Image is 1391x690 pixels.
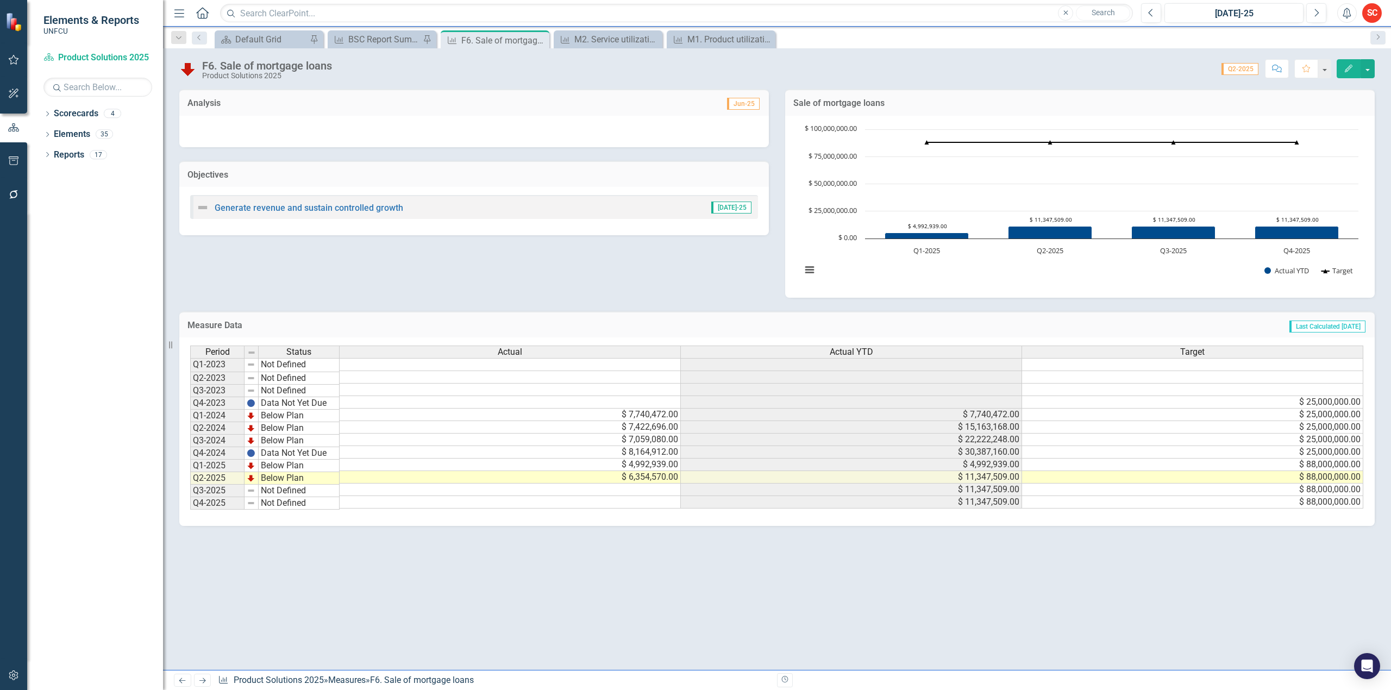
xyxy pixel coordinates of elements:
[1076,5,1130,21] button: Search
[796,124,1364,287] div: Chart. Highcharts interactive chart.
[259,497,340,510] td: Not Defined
[202,60,332,72] div: F6. Sale of mortgage loans
[711,202,751,214] span: [DATE]-25
[190,447,245,460] td: Q4-2024
[187,170,761,180] h3: Objectives
[681,434,1022,446] td: $ 22,222,248.00
[1153,216,1195,223] text: $ 11,347,509.00
[461,34,547,47] div: F6. Sale of mortgage loans
[190,422,245,435] td: Q2-2024
[330,33,420,46] a: BSC Report Summary
[247,348,256,357] img: 8DAGhfEEPCf229AAAAAElFTkSuQmCC
[190,435,245,447] td: Q3-2024
[104,109,121,118] div: 4
[43,14,139,27] span: Elements & Reports
[43,78,152,97] input: Search Below...
[1022,471,1363,484] td: $ 88,000,000.00
[259,460,340,472] td: Below Plan
[247,461,255,470] img: TnMDeAgwAPMxUmUi88jYAAAAAElFTkSuQmCC
[348,33,420,46] div: BSC Report Summary
[796,124,1364,287] svg: Interactive chart
[259,372,340,385] td: Not Defined
[259,410,340,422] td: Below Plan
[218,674,769,687] div: » »
[190,460,245,472] td: Q1-2025
[190,497,245,510] td: Q4-2025
[681,484,1022,496] td: $ 11,347,509.00
[809,205,857,215] text: $ 25,000,000.00
[259,422,340,435] td: Below Plan
[234,675,324,685] a: Product Solutions 2025
[247,386,255,395] img: 8DAGhfEEPCf229AAAAAElFTkSuQmCC
[190,372,245,385] td: Q2-2023
[556,33,660,46] a: M2. Service utilization (from the MX beacon score)
[830,347,873,357] span: Actual YTD
[90,150,107,159] div: 17
[1022,446,1363,459] td: $ 25,000,000.00
[1255,226,1339,239] path: Q4-2025, 11,347,509. Actual YTD.
[96,130,113,139] div: 35
[498,347,522,357] span: Actual
[1276,216,1319,223] text: $ 11,347,509.00
[1048,140,1052,145] path: Q2-2025, 88,000,000. Target.
[1362,3,1382,23] button: SC
[669,33,773,46] a: M1. Product utilization (from MX beacon score)
[247,436,255,445] img: TnMDeAgwAPMxUmUi88jYAAAAAElFTkSuQmCC
[247,449,255,457] img: BgCOk07PiH71IgAAAABJRU5ErkJggg==
[259,447,340,460] td: Data Not Yet Due
[1022,396,1363,409] td: $ 25,000,000.00
[908,222,947,230] text: $ 4,992,939.00
[681,496,1022,509] td: $ 11,347,509.00
[247,360,255,369] img: 8DAGhfEEPCf229AAAAAElFTkSuQmCC
[1321,266,1354,275] button: Show Target
[247,499,255,507] img: 8DAGhfEEPCf229AAAAAElFTkSuQmCC
[805,123,857,133] text: $ 100,000,000.00
[328,675,366,685] a: Measures
[1295,140,1299,145] path: Q4-2025, 88,000,000. Target.
[259,485,340,497] td: Not Defined
[259,397,340,410] td: Data Not Yet Due
[681,446,1022,459] td: $ 30,387,160.00
[1289,321,1365,333] span: Last Calculated [DATE]
[259,472,340,485] td: Below Plan
[1283,246,1310,255] text: Q4-2025
[340,459,681,471] td: $ 4,992,939.00
[340,434,681,446] td: $ 7,059,080.00
[187,321,678,330] h3: Measure Data
[259,385,340,397] td: Not Defined
[1171,140,1176,145] path: Q3-2025, 88,000,000. Target.
[574,33,660,46] div: M2. Service utilization (from the MX beacon score)
[190,385,245,397] td: Q3-2023
[727,98,760,110] span: Jun-25
[913,246,940,255] text: Q1-2025
[190,485,245,497] td: Q3-2025
[247,411,255,420] img: TnMDeAgwAPMxUmUi88jYAAAAAElFTkSuQmCC
[259,435,340,447] td: Below Plan
[54,128,90,141] a: Elements
[247,424,255,432] img: TnMDeAgwAPMxUmUi88jYAAAAAElFTkSuQmCC
[340,446,681,459] td: $ 8,164,912.00
[205,347,230,357] span: Period
[681,459,1022,471] td: $ 4,992,939.00
[187,98,472,108] h3: Analysis
[247,474,255,482] img: TnMDeAgwAPMxUmUi88jYAAAAAElFTkSuQmCC
[1092,8,1115,17] span: Search
[54,108,98,120] a: Scorecards
[687,33,773,46] div: M1. Product utilization (from MX beacon score)
[190,358,245,372] td: Q1-2023
[215,203,403,213] a: Generate revenue and sustain controlled growth
[838,233,857,242] text: $ 0.00
[54,149,84,161] a: Reports
[1354,653,1380,679] div: Open Intercom Messenger
[196,201,209,214] img: Not Defined
[340,421,681,434] td: $ 7,422,696.00
[1022,434,1363,446] td: $ 25,000,000.00
[885,226,1339,239] g: Actual YTD, series 1 of 2. Bar series with 4 bars.
[247,399,255,407] img: BgCOk07PiH71IgAAAABJRU5ErkJggg==
[43,52,152,64] a: Product Solutions 2025
[1022,496,1363,509] td: $ 88,000,000.00
[1022,421,1363,434] td: $ 25,000,000.00
[1022,409,1363,421] td: $ 25,000,000.00
[1132,226,1215,239] path: Q3-2025, 11,347,509. Actual YTD.
[217,33,307,46] a: Default Grid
